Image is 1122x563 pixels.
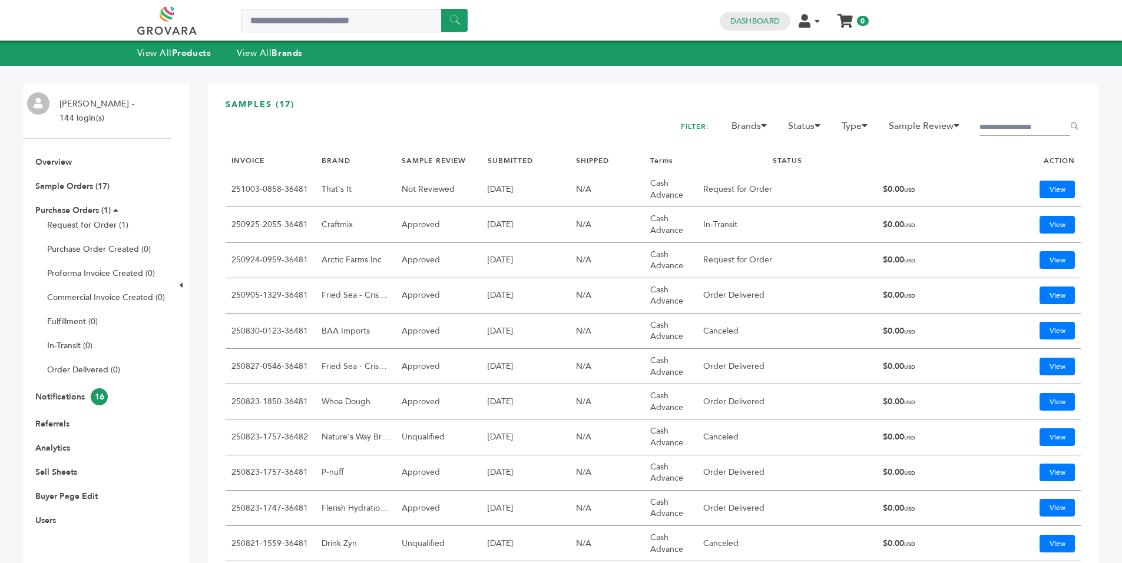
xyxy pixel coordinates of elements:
[482,349,570,384] td: [DATE]
[697,278,877,314] td: Order Delivered
[570,172,644,207] td: N/A
[1040,393,1075,411] a: View
[316,384,396,419] td: Whoa Dough
[877,384,975,419] td: $0.00
[904,399,915,406] span: USD
[47,244,151,255] a: Purchase Order Created (0)
[35,156,72,168] a: Overview
[904,505,915,512] span: USD
[570,384,644,419] td: N/A
[231,184,308,195] a: 251003-0858-36481
[172,47,211,59] strong: Products
[396,278,482,314] td: Approved
[697,491,877,526] td: Order Delivered
[644,491,697,526] td: Cash Advance
[402,156,466,165] a: SAMPLE REVIEW
[904,469,915,477] span: USD
[644,243,697,278] td: Cash Advance
[877,455,975,491] td: $0.00
[482,172,570,207] td: [DATE]
[241,9,468,32] input: Search a product or brand...
[482,384,570,419] td: [DATE]
[697,314,877,349] td: Canceled
[877,314,975,349] td: $0.00
[697,349,877,384] td: Order Delivered
[316,207,396,242] td: Craftmix
[231,502,308,514] a: 250823-1747-36481
[47,316,98,327] a: Fulfillment (0)
[644,207,697,242] td: Cash Advance
[231,289,308,301] a: 250905-1329-36481
[35,391,108,402] a: Notifications16
[570,419,644,455] td: N/A
[231,467,308,478] a: 250823-1757-36481
[396,349,482,384] td: Approved
[316,243,396,278] td: Arctic Farms Inc
[231,361,308,372] a: 250827-0546-36481
[650,156,673,165] a: Terms
[316,491,396,526] td: Flerish Hydration, Inc.
[570,491,644,526] td: N/A
[979,119,1070,136] input: Filter by keywords
[1040,464,1075,481] a: View
[47,219,128,231] a: Request for Order (1)
[396,419,482,455] td: Unqualified
[697,150,877,172] th: STATUS
[35,418,69,429] a: Referrals
[396,526,482,561] td: Unqualified
[396,384,482,419] td: Approved
[576,156,609,165] a: SHIPPED
[644,419,697,455] td: Cash Advance
[1040,358,1075,375] a: View
[883,119,972,139] li: Sample Review
[976,150,1081,172] th: ACTION
[322,156,350,165] a: BRAND
[272,47,302,59] strong: Brands
[681,119,709,135] h2: FILTER:
[697,243,877,278] td: Request for Order
[726,119,780,139] li: Brands
[697,526,877,561] td: Canceled
[570,207,644,242] td: N/A
[237,47,303,59] a: View AllBrands
[137,47,211,59] a: View AllProducts
[231,431,308,442] a: 250823-1757-36482
[644,526,697,561] td: Cash Advance
[877,172,975,207] td: $0.00
[231,396,308,407] a: 250823-1850-36481
[482,207,570,242] td: [DATE]
[570,349,644,384] td: N/A
[54,97,137,125] li: [PERSON_NAME] - 144 login(s)
[838,11,852,23] a: My Cart
[644,314,697,349] td: Cash Advance
[1040,251,1075,269] a: View
[904,541,915,548] span: USD
[1040,428,1075,446] a: View
[396,243,482,278] td: Approved
[570,243,644,278] td: N/A
[231,254,308,265] a: 250924-0959-36481
[877,349,975,384] td: $0.00
[482,455,570,491] td: [DATE]
[697,207,877,242] td: In-Transit
[35,181,110,192] a: Sample Orders (17)
[482,278,570,314] td: [DATE]
[1040,181,1075,198] a: View
[47,292,165,303] a: Commercial Invoice Created (0)
[396,172,482,207] td: Not Reviewed
[316,419,396,455] td: Nature's Way Brands LLC
[316,455,396,491] td: P-nuff
[644,278,697,314] td: Cash Advance
[35,442,70,454] a: Analytics
[231,156,264,165] a: INVOICE
[396,207,482,242] td: Approved
[877,526,975,561] td: $0.00
[570,455,644,491] td: N/A
[904,364,915,371] span: USD
[644,172,697,207] td: Cash Advance
[396,314,482,349] td: Approved
[782,119,833,139] li: Status
[697,384,877,419] td: Order Delivered
[316,278,396,314] td: Fried Sea - Crispy Squid
[91,388,108,405] span: 16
